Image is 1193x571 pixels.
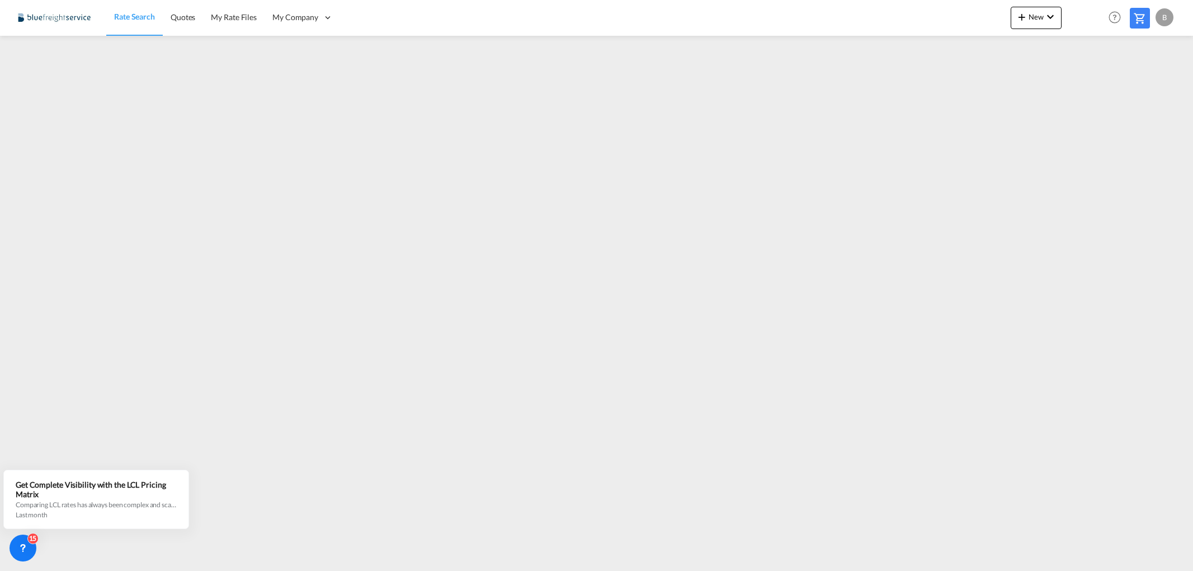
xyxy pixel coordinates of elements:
[114,12,155,21] span: Rate Search
[1015,10,1029,23] md-icon: icon-plus 400-fg
[1156,8,1173,26] div: B
[1044,10,1057,23] md-icon: icon-chevron-down
[1105,8,1124,27] span: Help
[1105,8,1130,28] div: Help
[211,12,257,22] span: My Rate Files
[272,12,318,23] span: My Company
[1015,12,1057,21] span: New
[171,12,195,22] span: Quotes
[17,5,92,30] img: 9097ab40c0d911ee81d80fb7ec8da167.JPG
[1011,7,1062,29] button: icon-plus 400-fgNewicon-chevron-down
